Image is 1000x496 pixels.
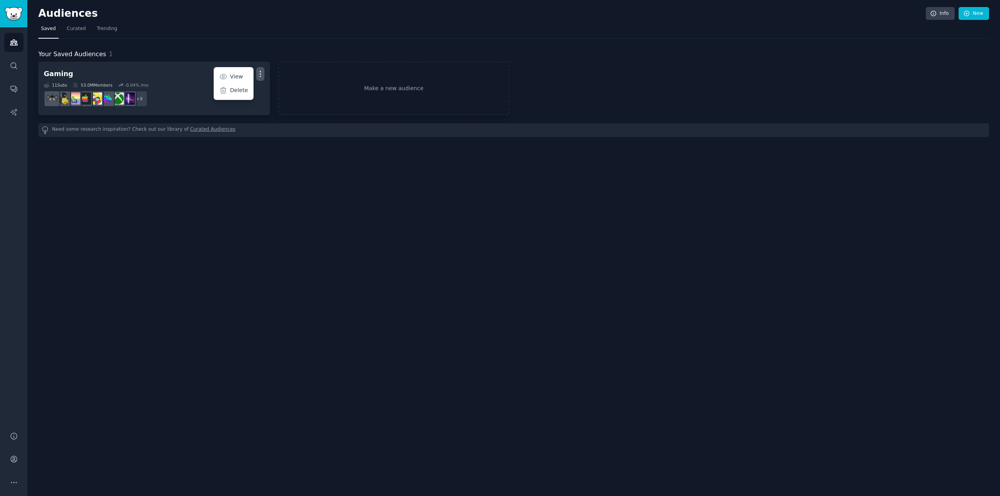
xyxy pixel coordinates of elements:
p: View [230,73,243,81]
a: Curated Audiences [190,126,236,134]
img: TwitchStreaming [123,92,135,105]
div: + 3 [131,91,148,107]
a: View [215,69,252,85]
a: Saved [38,23,59,39]
img: linux_gaming [57,92,69,105]
span: Your Saved Audiences [38,50,106,59]
img: IndieGaming [46,92,58,105]
div: 11 Sub s [44,82,67,88]
div: Need some research inspiration? Check out our library of [38,123,989,137]
span: Saved [41,25,56,32]
h2: Audiences [38,7,926,20]
a: GamingViewDelete11Subs53.0MMembers-0.04% /mo+3TwitchStreamingXboxGamersgamersGamerPalsmacgamingCo... [38,62,270,115]
a: Make a new audience [278,62,510,115]
img: macgaming [79,92,91,105]
a: Info [926,7,955,20]
span: Trending [97,25,117,32]
div: 53.0M Members [73,82,112,88]
span: Curated [67,25,86,32]
img: GummySearch logo [5,7,23,21]
a: Curated [64,23,89,39]
div: -0.04 % /mo [125,82,148,88]
img: CozyGamers [68,92,80,105]
img: gamers [101,92,113,105]
a: Trending [94,23,120,39]
div: Gaming [44,69,73,79]
p: Delete [230,86,248,94]
span: 1 [109,50,113,58]
a: New [959,7,989,20]
img: XboxGamers [112,92,124,105]
img: GamerPals [90,92,102,105]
